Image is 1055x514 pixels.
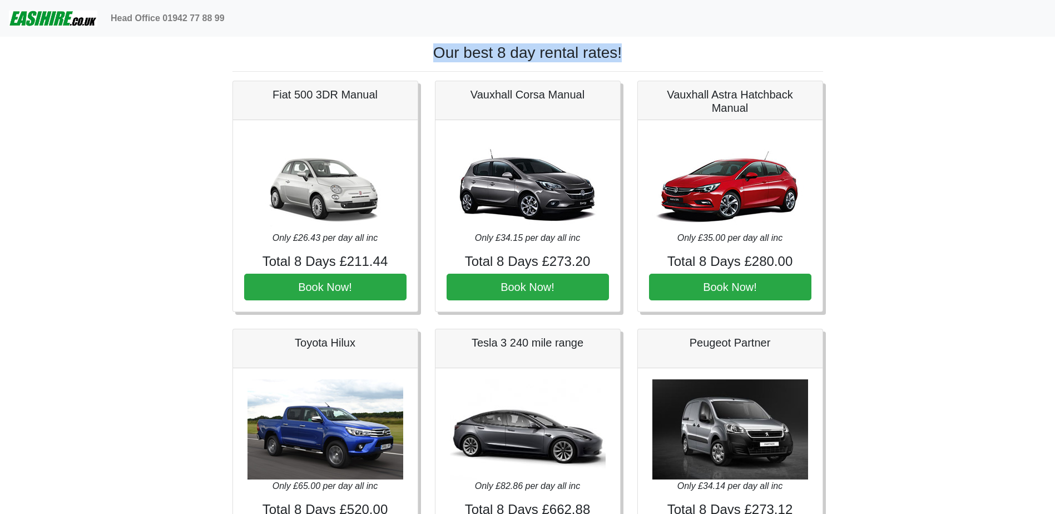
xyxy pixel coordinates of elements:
[649,254,811,270] h4: Total 8 Days £280.00
[247,379,403,480] img: Toyota Hilux
[244,336,407,349] h5: Toyota Hilux
[652,379,808,480] img: Peugeot Partner
[475,233,580,243] i: Only £34.15 per day all inc
[244,274,407,300] button: Book Now!
[9,7,97,29] img: easihire_logo_small.png
[652,131,808,231] img: Vauxhall Astra Hatchback Manual
[450,131,606,231] img: Vauxhall Corsa Manual
[475,481,580,491] i: Only £82.86 per day all inc
[649,88,811,115] h5: Vauxhall Astra Hatchback Manual
[273,481,378,491] i: Only £65.00 per day all inc
[450,379,606,480] img: Tesla 3 240 mile range
[244,254,407,270] h4: Total 8 Days £211.44
[677,233,782,243] i: Only £35.00 per day all inc
[677,481,782,491] i: Only £34.14 per day all inc
[232,43,823,62] h1: Our best 8 day rental rates!
[649,274,811,300] button: Book Now!
[447,336,609,349] h5: Tesla 3 240 mile range
[244,88,407,101] h5: Fiat 500 3DR Manual
[447,254,609,270] h4: Total 8 Days £273.20
[111,13,225,23] b: Head Office 01942 77 88 99
[247,131,403,231] img: Fiat 500 3DR Manual
[649,336,811,349] h5: Peugeot Partner
[447,88,609,101] h5: Vauxhall Corsa Manual
[106,7,229,29] a: Head Office 01942 77 88 99
[447,274,609,300] button: Book Now!
[273,233,378,243] i: Only £26.43 per day all inc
